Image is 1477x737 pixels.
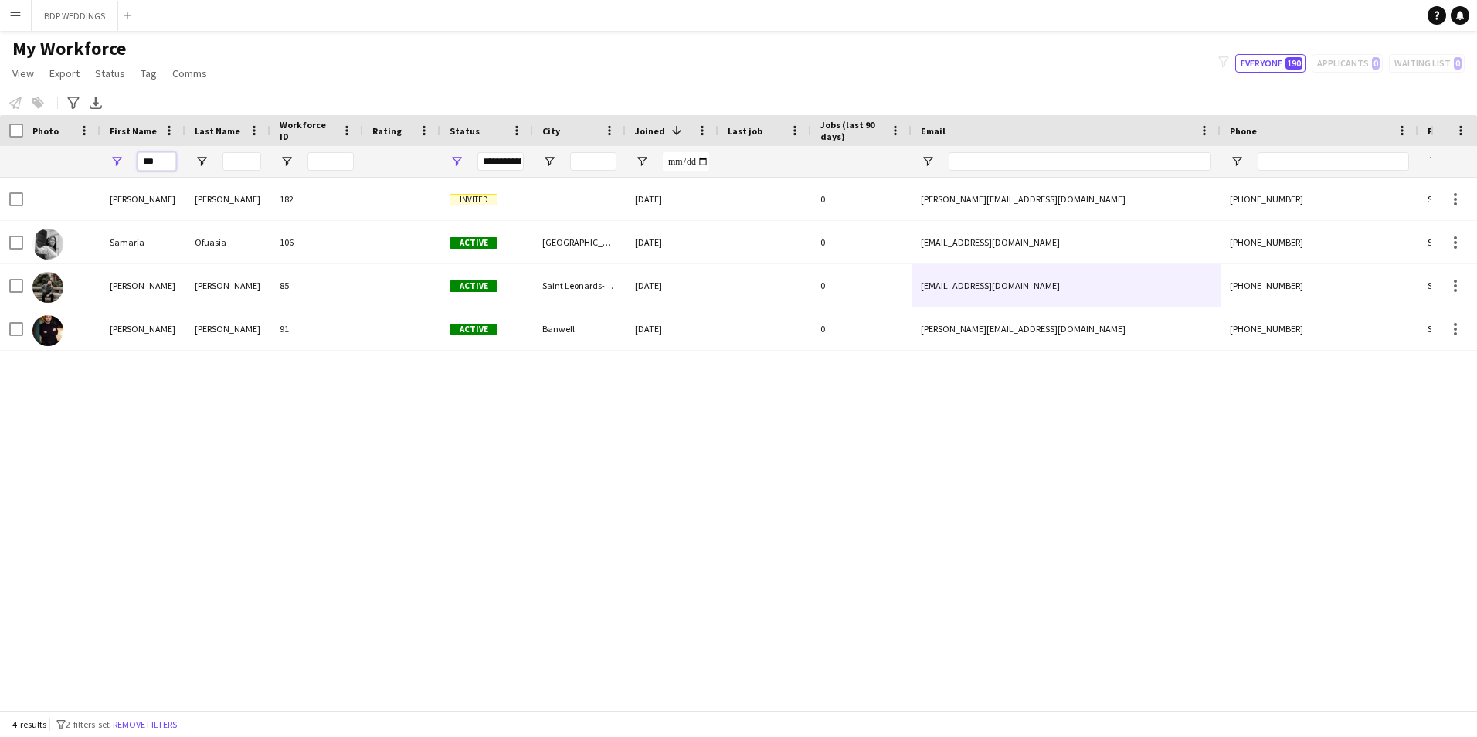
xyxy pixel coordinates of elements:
[185,307,270,350] div: [PERSON_NAME]
[12,66,34,80] span: View
[811,264,912,307] div: 0
[533,221,626,263] div: [GEOGRAPHIC_DATA]
[270,221,363,263] div: 106
[32,229,63,260] img: Samaria Ofuasia
[89,63,131,83] a: Status
[921,125,946,137] span: Email
[100,264,185,307] div: [PERSON_NAME]
[222,152,261,171] input: Last Name Filter Input
[64,93,83,112] app-action-btn: Advanced filters
[270,264,363,307] div: 85
[195,125,240,137] span: Last Name
[450,155,463,168] button: Open Filter Menu
[100,307,185,350] div: [PERSON_NAME]
[66,718,110,730] span: 2 filters set
[1428,155,1441,168] button: Open Filter Menu
[1428,125,1458,137] span: Profile
[270,307,363,350] div: 91
[728,125,762,137] span: Last job
[32,1,118,31] button: BDP WEDDINGS
[185,178,270,220] div: [PERSON_NAME]
[1258,152,1409,171] input: Phone Filter Input
[635,155,649,168] button: Open Filter Menu
[450,125,480,137] span: Status
[1285,57,1302,70] span: 190
[307,152,354,171] input: Workforce ID Filter Input
[921,155,935,168] button: Open Filter Menu
[450,280,497,292] span: Active
[912,264,1221,307] div: [EMAIL_ADDRESS][DOMAIN_NAME]
[811,178,912,220] div: 0
[820,119,884,142] span: Jobs (last 90 days)
[32,315,63,346] img: Samuel Norman
[663,152,709,171] input: Joined Filter Input
[87,93,105,112] app-action-btn: Export XLSX
[100,178,185,220] div: [PERSON_NAME]
[43,63,86,83] a: Export
[450,237,497,249] span: Active
[912,307,1221,350] div: [PERSON_NAME][EMAIL_ADDRESS][DOMAIN_NAME]
[1230,125,1257,137] span: Phone
[95,66,125,80] span: Status
[32,272,63,303] img: Samuel George
[912,178,1221,220] div: [PERSON_NAME][EMAIL_ADDRESS][DOMAIN_NAME]
[100,221,185,263] div: Samaria
[533,307,626,350] div: Banwell
[450,324,497,335] span: Active
[1221,307,1418,350] div: [PHONE_NUMBER]
[1230,155,1244,168] button: Open Filter Menu
[166,63,213,83] a: Comms
[110,155,124,168] button: Open Filter Menu
[626,178,718,220] div: [DATE]
[626,307,718,350] div: [DATE]
[542,155,556,168] button: Open Filter Menu
[134,63,163,83] a: Tag
[1221,178,1418,220] div: [PHONE_NUMBER]
[270,178,363,220] div: 182
[195,155,209,168] button: Open Filter Menu
[172,66,207,80] span: Comms
[372,125,402,137] span: Rating
[533,264,626,307] div: Saint Leonards-on-sea
[280,155,294,168] button: Open Filter Menu
[6,63,40,83] a: View
[626,221,718,263] div: [DATE]
[110,716,180,733] button: Remove filters
[811,307,912,350] div: 0
[12,37,126,60] span: My Workforce
[570,152,616,171] input: City Filter Input
[49,66,80,80] span: Export
[280,119,335,142] span: Workforce ID
[912,221,1221,263] div: [EMAIL_ADDRESS][DOMAIN_NAME]
[1221,221,1418,263] div: [PHONE_NUMBER]
[450,194,497,205] span: Invited
[32,125,59,137] span: Photo
[138,152,176,171] input: First Name Filter Input
[635,125,665,137] span: Joined
[141,66,157,80] span: Tag
[811,221,912,263] div: 0
[110,125,157,137] span: First Name
[949,152,1211,171] input: Email Filter Input
[185,264,270,307] div: [PERSON_NAME]
[1235,54,1306,73] button: Everyone190
[1221,264,1418,307] div: [PHONE_NUMBER]
[185,221,270,263] div: Ofuasia
[626,264,718,307] div: [DATE]
[542,125,560,137] span: City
